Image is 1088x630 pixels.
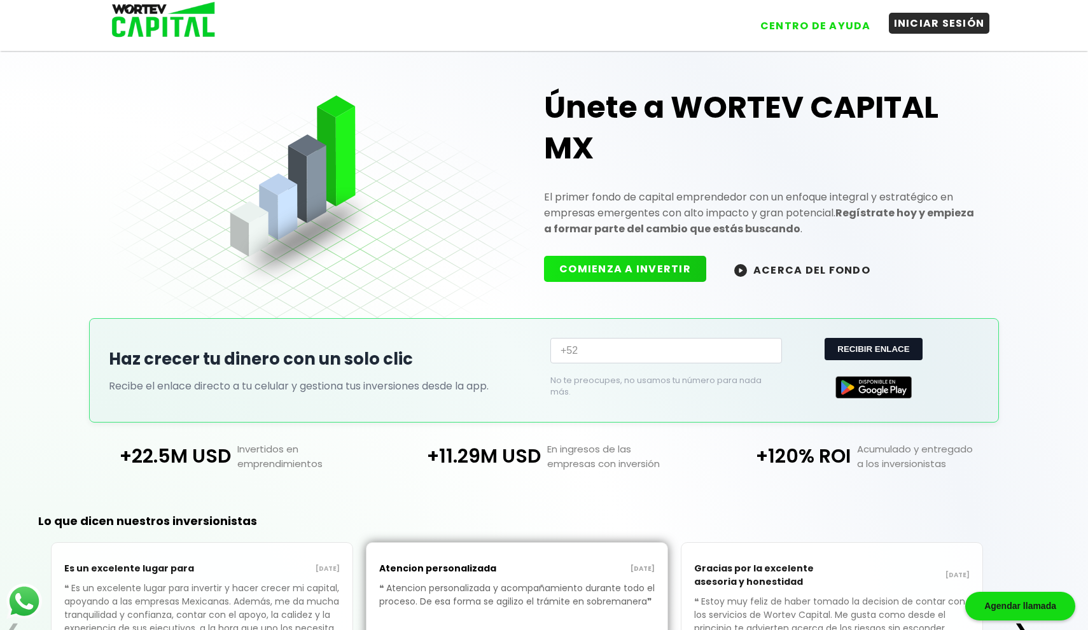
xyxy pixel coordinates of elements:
span: ❝ [64,582,71,594]
button: RECIBIR ENLACE [825,338,922,360]
img: wortev-capital-acerca-del-fondo [734,264,747,277]
span: ❝ [694,595,701,608]
button: COMIENZA A INVERTIR [544,256,706,282]
span: ❝ [379,582,386,594]
p: En ingresos de las empresas con inversión [541,442,699,471]
p: Acumulado y entregado a los inversionistas [851,442,1009,471]
p: Invertidos en emprendimientos [231,442,389,471]
p: [DATE] [202,564,340,574]
p: El primer fondo de capital emprendedor con un enfoque integral y estratégico en empresas emergent... [544,189,979,237]
p: Atencion personalizada [379,556,517,582]
a: INICIAR SESIÓN [876,6,990,36]
p: +11.29M USD [389,442,541,471]
img: logos_whatsapp-icon.242b2217.svg [6,584,42,619]
p: No te preocupes, no usamos tu número para nada más. [550,375,762,398]
p: [DATE] [517,564,655,574]
div: Agendar llamada [965,592,1075,620]
a: CENTRO DE AYUDA [743,6,876,36]
button: ACERCA DEL FONDO [719,256,886,283]
p: Gracias por la excelente asesoria y honestidad [694,556,832,595]
img: Google Play [835,376,912,398]
h1: Únete a WORTEV CAPITAL MX [544,87,979,169]
p: Es un excelente lugar para [64,556,202,582]
button: CENTRO DE AYUDA [755,15,876,36]
p: +22.5M USD [79,442,231,471]
p: [DATE] [832,570,970,580]
p: Recibe el enlace directo a tu celular y gestiona tus inversiones desde la app. [109,378,538,394]
strong: Regístrate hoy y empieza a formar parte del cambio que estás buscando [544,206,974,236]
span: ❞ [647,595,654,608]
p: +120% ROI [699,442,851,471]
h2: Haz crecer tu dinero con un solo clic [109,347,538,372]
button: INICIAR SESIÓN [889,13,990,34]
p: Atencion personalizada y acompañamiento durante todo el proceso. De esa forma se agilizo el trámi... [379,582,655,627]
a: COMIENZA A INVERTIR [544,262,719,276]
